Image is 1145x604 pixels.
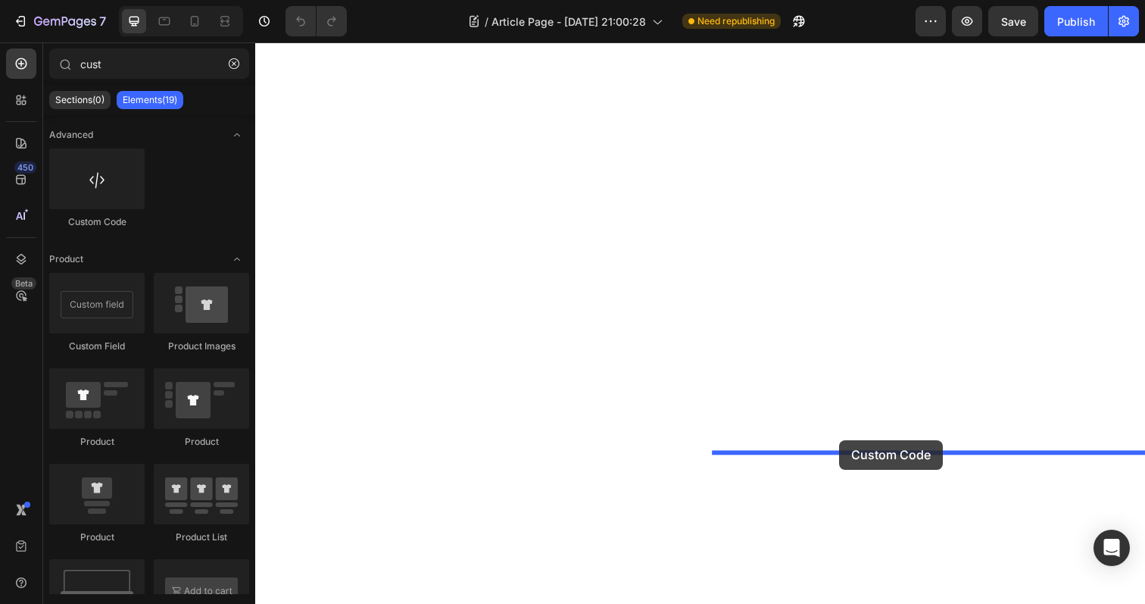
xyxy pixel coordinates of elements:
div: Custom Code [49,215,145,229]
div: Product List [154,530,249,544]
div: Product [49,530,145,544]
input: Search Sections & Elements [49,49,249,79]
div: 450 [14,161,36,174]
span: Toggle open [225,247,249,271]
p: 7 [99,12,106,30]
div: Publish [1057,14,1095,30]
div: Undo/Redo [285,6,347,36]
div: Open Intercom Messenger [1094,530,1130,566]
span: Toggle open [225,123,249,147]
span: Article Page - [DATE] 21:00:28 [491,14,646,30]
div: Beta [11,277,36,289]
button: 7 [6,6,113,36]
p: Elements(19) [123,94,177,106]
span: Need republishing [697,14,775,28]
span: Save [1001,15,1026,28]
div: Product [49,435,145,449]
iframe: Design area [255,42,1145,604]
span: / [485,14,488,30]
p: Sections(0) [55,94,105,106]
div: Product [154,435,249,449]
button: Publish [1044,6,1108,36]
span: Product [49,252,83,266]
div: Product Images [154,340,249,353]
span: Advanced [49,128,93,142]
button: Save [988,6,1038,36]
div: Custom Field [49,340,145,353]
